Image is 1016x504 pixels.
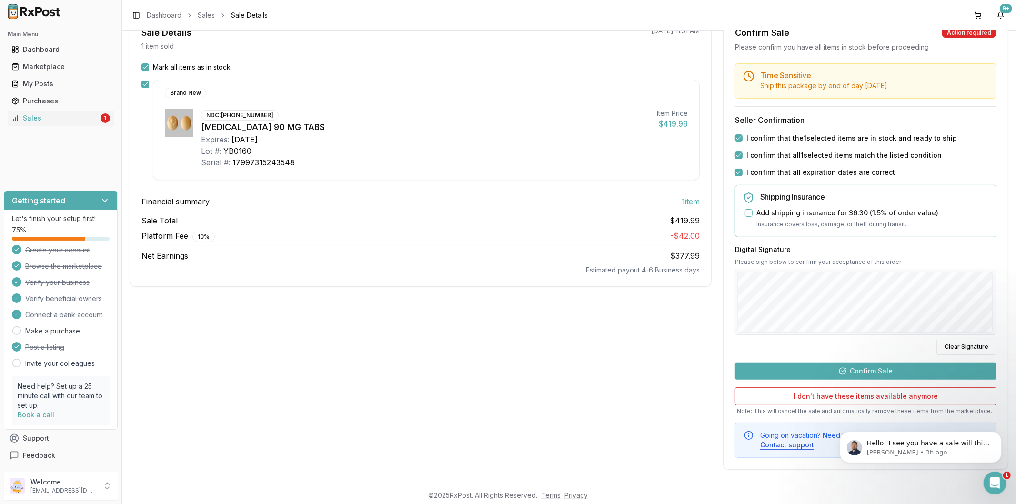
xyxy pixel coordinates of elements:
[993,8,1008,23] button: 9+
[231,10,268,20] span: Sale Details
[760,193,988,201] h5: Shipping Insurance
[541,491,561,499] a: Terms
[760,81,889,90] span: Ship this package by end of day [DATE] .
[11,62,110,71] div: Marketplace
[165,88,206,98] div: Brand New
[942,28,996,38] div: Action required
[25,245,90,255] span: Create your account
[4,42,118,57] button: Dashboard
[670,231,700,241] span: - $42.00
[25,343,64,352] span: Post a listing
[760,431,988,450] div: Going on vacation? Need to put items on hold for a moment?
[101,113,110,123] div: 1
[10,478,25,494] img: User avatar
[8,110,114,127] a: Sales1
[8,41,114,58] a: Dashboard
[984,472,1006,494] iframe: Intercom live chat
[12,195,65,206] h3: Getting started
[651,26,700,36] p: [DATE] 11:51 AM
[735,363,996,380] button: Confirm Sale
[25,359,95,368] a: Invite your colleagues
[11,45,110,54] div: Dashboard
[936,339,996,355] button: Clear Signature
[670,251,700,261] span: $377.99
[1000,4,1012,13] div: 9+
[147,10,181,20] a: Dashboard
[657,109,688,118] div: Item Price
[760,71,988,79] h5: Time Sensitive
[8,30,114,38] h2: Main Menu
[201,110,279,121] div: NDC: [PHONE_NUMBER]
[756,220,988,229] p: Insurance covers loss, damage, or theft during transit.
[141,196,210,207] span: Financial summary
[201,157,231,168] div: Serial #:
[11,79,110,89] div: My Posts
[8,75,114,92] a: My Posts
[825,412,1016,478] iframe: Intercom notifications message
[4,111,118,126] button: Sales1
[735,26,789,40] div: Confirm Sale
[4,59,118,74] button: Marketplace
[141,26,191,40] div: Sale Details
[30,477,97,487] p: Welcome
[141,250,188,262] span: Net Earnings
[153,62,231,72] label: Mark all items as in stock
[165,109,193,137] img: Brilinta 90 MG TABS
[223,145,251,157] div: YB0160
[735,407,996,415] p: Note: This will cancel the sale and automatically remove these items from the marketplace.
[746,133,957,143] label: I confirm that the 1 selected items are in stock and ready to ship
[4,93,118,109] button: Purchases
[141,215,178,226] span: Sale Total
[147,10,268,20] nav: breadcrumb
[12,214,110,223] p: Let's finish your setup first!
[8,58,114,75] a: Marketplace
[746,151,942,160] label: I confirm that all 1 selected items match the listed condition
[231,134,258,145] div: [DATE]
[4,4,65,19] img: RxPost Logo
[735,114,996,126] h3: Seller Confirmation
[670,215,700,226] span: $419.99
[682,196,700,207] span: 1 item
[756,208,938,218] label: Add shipping insurance for $6.30 ( 1.5 % of order value)
[735,42,996,52] div: Please confirm you have all items in stock before proceeding
[4,430,118,447] button: Support
[23,451,55,460] span: Feedback
[4,76,118,91] button: My Posts
[746,168,895,177] label: I confirm that all expiration dates are correct
[25,262,102,271] span: Browse the marketplace
[564,491,588,499] a: Privacy
[25,278,90,287] span: Verify your business
[141,230,215,242] span: Platform Fee
[1003,472,1011,479] span: 1
[141,265,700,275] div: Estimated payout 4-6 Business days
[657,118,688,130] div: $419.99
[4,447,118,464] button: Feedback
[735,387,996,405] button: I don't have these items available anymore
[735,245,996,254] h3: Digital Signature
[198,10,215,20] a: Sales
[735,258,996,266] p: Please sign below to confirm your acceptance of this order
[12,225,26,235] span: 75 %
[141,41,174,51] p: 1 item sold
[232,157,295,168] div: 17997315243548
[18,382,104,410] p: Need help? Set up a 25 minute call with our team to set up.
[201,134,230,145] div: Expires:
[25,310,102,320] span: Connect a bank account
[201,145,221,157] div: Lot #:
[11,113,99,123] div: Sales
[18,411,54,419] a: Book a call
[8,92,114,110] a: Purchases
[201,121,649,134] div: [MEDICAL_DATA] 90 MG TABS
[25,294,102,303] span: Verify beneficial owners
[11,96,110,106] div: Purchases
[760,440,814,450] button: Contact support
[30,487,97,494] p: [EMAIL_ADDRESS][DOMAIN_NAME]
[25,326,80,336] a: Make a purchase
[192,232,215,242] div: 10 %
